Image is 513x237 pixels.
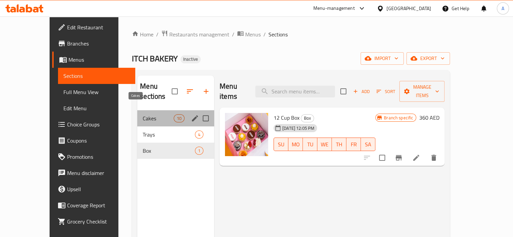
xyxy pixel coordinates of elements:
[132,30,153,38] a: Home
[67,201,130,209] span: Coverage Report
[280,125,317,131] span: [DATE] 12:05 PM
[301,114,314,122] span: Box
[376,88,395,95] span: Sort
[361,52,404,65] button: import
[220,81,247,101] h2: Menu items
[58,68,135,84] a: Sections
[63,72,130,80] span: Sections
[168,84,182,98] span: Select all sections
[375,151,389,165] span: Select to update
[332,138,346,151] button: TH
[317,138,332,151] button: WE
[399,81,445,102] button: Manage items
[137,110,214,126] div: Cakes10edit
[143,130,195,139] span: Trays
[143,114,173,122] span: Cakes
[245,30,261,38] span: Menus
[58,84,135,100] a: Full Menu View
[67,137,130,145] span: Coupons
[137,143,214,159] div: Box1
[137,126,214,143] div: Trays4
[52,197,135,213] a: Coverage Report
[419,113,439,122] h6: 360 AED
[268,30,288,38] span: Sections
[372,86,399,97] span: Sort items
[336,84,350,98] span: Select section
[225,113,268,156] img: 12 Cup Box
[391,150,407,166] button: Branch-specific-item
[52,149,135,165] a: Promotions
[412,154,420,162] a: Edit menu item
[364,140,373,149] span: SA
[406,52,450,65] button: export
[52,116,135,132] a: Choice Groups
[132,30,450,39] nav: breadcrumb
[426,150,442,166] button: delete
[195,147,203,155] div: items
[352,88,370,95] span: Add
[140,81,172,101] h2: Menu sections
[291,140,300,149] span: MO
[366,54,398,63] span: import
[174,115,184,122] span: 10
[320,140,329,149] span: WE
[301,114,314,122] div: Box
[52,132,135,149] a: Coupons
[156,30,159,38] li: /
[67,185,130,193] span: Upsell
[303,138,317,151] button: TU
[52,35,135,52] a: Branches
[63,104,130,112] span: Edit Menu
[277,140,286,149] span: SU
[232,30,234,38] li: /
[169,30,229,38] span: Restaurants management
[182,83,198,99] span: Sort sections
[161,30,229,39] a: Restaurants management
[52,52,135,68] a: Menus
[67,153,130,161] span: Promotions
[412,54,445,63] span: export
[143,147,195,155] span: Box
[67,23,130,31] span: Edit Restaurant
[52,181,135,197] a: Upsell
[58,100,135,116] a: Edit Menu
[361,138,375,151] button: SA
[350,86,372,97] button: Add
[335,140,344,149] span: TH
[195,148,203,154] span: 1
[137,108,214,161] nav: Menu sections
[237,30,261,39] a: Menus
[274,113,300,123] span: 12 Cup Box
[350,86,372,97] span: Add item
[68,56,130,64] span: Menus
[387,5,431,12] div: [GEOGRAPHIC_DATA]
[67,217,130,226] span: Grocery Checklist
[63,88,130,96] span: Full Menu View
[52,213,135,230] a: Grocery Checklist
[67,39,130,48] span: Branches
[274,138,288,151] button: SU
[190,113,200,123] button: edit
[405,83,439,100] span: Manage items
[502,5,504,12] span: A
[180,56,201,62] span: Inactive
[180,55,201,63] div: Inactive
[263,30,266,38] li: /
[346,138,361,151] button: FR
[313,4,355,12] div: Menu-management
[195,131,203,138] span: 4
[67,169,130,177] span: Menu disclaimer
[349,140,358,149] span: FR
[375,86,397,97] button: Sort
[306,140,315,149] span: TU
[195,130,203,139] div: items
[288,138,303,151] button: MO
[255,86,335,97] input: search
[52,19,135,35] a: Edit Restaurant
[132,51,178,66] span: ITCH BAKERY
[67,120,130,128] span: Choice Groups
[52,165,135,181] a: Menu disclaimer
[198,83,214,99] button: Add section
